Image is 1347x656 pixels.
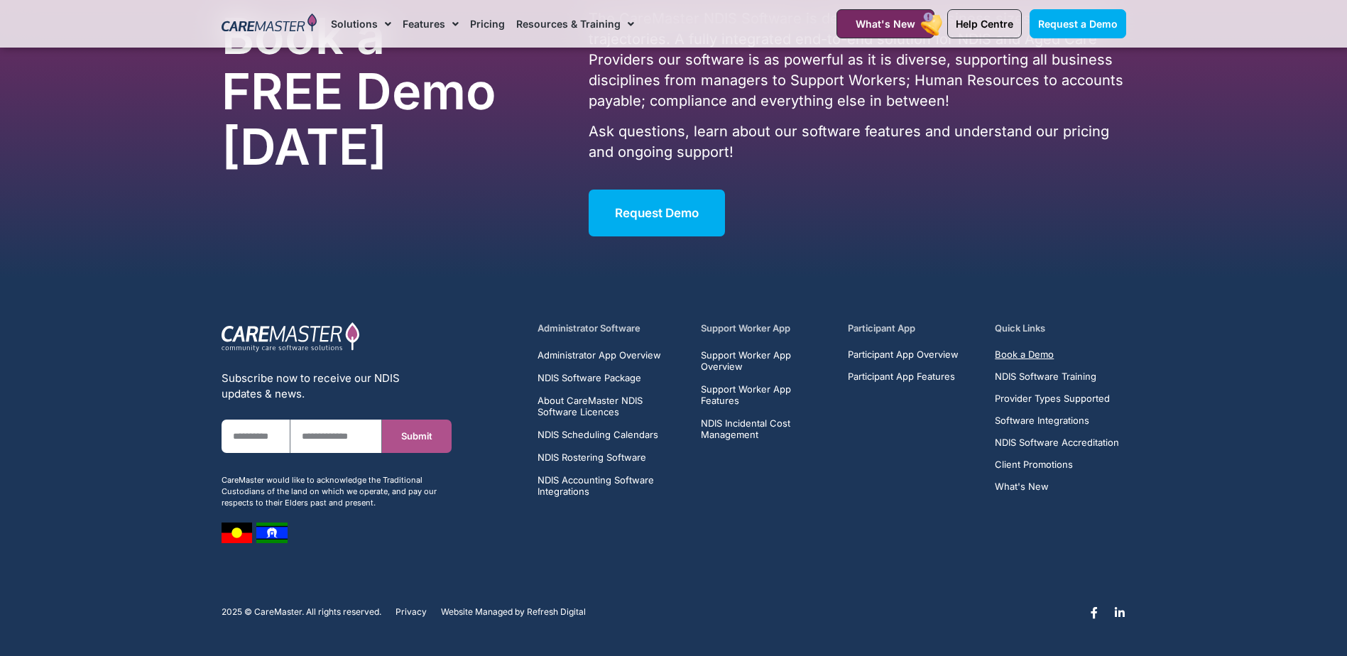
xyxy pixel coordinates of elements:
div: Subscribe now to receive our NDIS updates & news. [222,371,452,402]
img: image 7 [222,523,252,543]
a: Support Worker App Features [701,383,831,406]
a: Software Integrations [995,415,1119,426]
a: NDIS Software Training [995,371,1119,382]
a: Book a Demo [995,349,1119,360]
a: Privacy [396,607,427,617]
a: Administrator App Overview [538,349,685,361]
a: Help Centre [947,9,1022,38]
h5: Support Worker App [701,322,831,335]
span: Administrator App Overview [538,349,661,361]
span: Client Promotions [995,459,1073,470]
span: NDIS Scheduling Calendars [538,429,658,440]
span: Request Demo [615,206,699,220]
span: Help Centre [956,18,1013,30]
a: NDIS Software Package [538,372,685,383]
a: Refresh Digital [527,607,586,617]
span: NDIS Software Package [538,372,641,383]
span: Book a Demo [995,349,1054,360]
a: Participant App Features [848,371,959,382]
span: What's New [856,18,915,30]
a: NDIS Rostering Software [538,452,685,463]
a: Request a Demo [1030,9,1126,38]
span: Participant App Features [848,371,955,382]
button: Submit [382,420,451,453]
a: Request Demo [589,190,725,236]
img: CareMaster Logo Part [222,322,360,353]
p: 2025 © CareMaster. All rights reserved. [222,607,381,617]
a: What's New [836,9,934,38]
a: Support Worker App Overview [701,349,831,372]
img: image 8 [256,523,288,543]
h5: Quick Links [995,322,1125,335]
a: About CareMaster NDIS Software Licences [538,395,685,417]
span: Software Integrations [995,415,1089,426]
a: Participant App Overview [848,349,959,360]
a: NDIS Software Accreditation [995,437,1119,448]
a: NDIS Incidental Cost Management [701,417,831,440]
p: Ask questions, learn about our software features and understand our pricing and ongoing support! [589,121,1125,163]
a: What's New [995,481,1119,492]
h5: Administrator Software [538,322,685,335]
span: What's New [995,481,1049,492]
a: NDIS Scheduling Calendars [538,429,685,440]
span: Request a Demo [1038,18,1118,30]
a: Provider Types Supported [995,393,1119,404]
span: Submit [401,431,432,442]
a: NDIS Accounting Software Integrations [538,474,685,497]
div: CareMaster would like to acknowledge the Traditional Custodians of the land on which we operate, ... [222,474,452,508]
a: Client Promotions [995,459,1119,470]
span: Website Managed by [441,607,525,617]
h5: Participant App [848,322,978,335]
h2: Book a FREE Demo [DATE] [222,9,516,175]
span: Provider Types Supported [995,393,1110,404]
img: CareMaster Logo [222,13,317,35]
span: NDIS Software Training [995,371,1096,382]
p: The CareMaster NDIS Software is designed for all business sizes and growth trajectories. A fully ... [589,9,1125,111]
span: NDIS Rostering Software [538,452,646,463]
